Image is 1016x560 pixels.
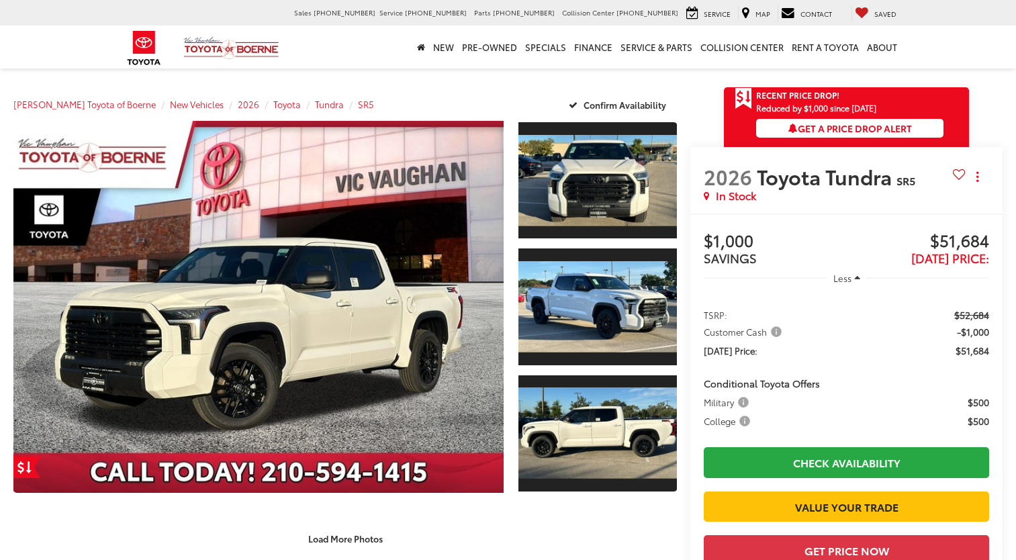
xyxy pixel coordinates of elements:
[294,7,312,17] span: Sales
[413,26,429,68] a: Home
[13,121,504,493] a: Expand Photo 0
[704,377,820,390] span: Conditional Toyota Offers
[584,99,666,111] span: Confirm Availability
[968,395,989,409] span: $500
[183,36,279,60] img: Vic Vaughan Toyota of Boerne
[738,6,774,21] a: Map
[863,26,901,68] a: About
[954,308,989,322] span: $52,684
[13,457,40,478] a: Get Price Drop Alert
[704,395,753,409] button: Military
[570,26,616,68] a: Finance
[562,7,614,17] span: Collision Center
[957,325,989,338] span: -$1,000
[379,7,403,17] span: Service
[704,492,989,522] a: Value Your Trade
[238,98,259,110] a: 2026
[299,527,392,551] button: Load More Photos
[966,165,989,188] button: Actions
[458,26,521,68] a: Pre-Owned
[704,447,989,477] a: Check Availability
[735,87,752,110] span: Get Price Drop Alert
[474,7,491,17] span: Parts
[756,89,839,101] span: Recent Price Drop!
[315,98,344,110] a: Tundra
[704,325,786,338] button: Customer Cash
[968,414,989,428] span: $500
[429,26,458,68] a: New
[314,7,375,17] span: [PHONE_NUMBER]
[683,6,734,21] a: Service
[778,6,835,21] a: Contact
[788,26,863,68] a: Rent a Toyota
[704,325,784,338] span: Customer Cash
[273,98,301,110] a: Toyota
[493,7,555,17] span: [PHONE_NUMBER]
[518,374,677,493] a: Expand Photo 3
[616,7,678,17] span: [PHONE_NUMBER]
[716,188,756,203] span: In Stock
[704,9,731,19] span: Service
[9,120,508,494] img: 2026 Toyota Tundra SR5
[405,7,467,17] span: [PHONE_NUMBER]
[516,135,678,226] img: 2026 Toyota Tundra SR5
[911,249,989,267] span: [DATE] Price:
[896,173,915,188] span: SR5
[704,162,752,191] span: 2026
[874,9,896,19] span: Saved
[788,122,912,135] span: Get a Price Drop Alert
[518,247,677,366] a: Expand Photo 2
[170,98,224,110] a: New Vehicles
[358,98,374,110] a: SR5
[521,26,570,68] a: Specials
[516,387,678,479] img: 2026 Toyota Tundra SR5
[704,232,846,252] span: $1,000
[704,414,755,428] button: College
[704,395,751,409] span: Military
[847,232,989,252] span: $51,684
[696,26,788,68] a: Collision Center
[956,344,989,357] span: $51,684
[561,93,678,116] button: Confirm Availability
[704,249,757,267] span: SAVINGS
[724,87,969,103] a: Get Price Drop Alert Recent Price Drop!
[757,162,896,191] span: Toyota Tundra
[755,9,770,19] span: Map
[833,272,851,284] span: Less
[704,344,757,357] span: [DATE] Price:
[827,266,867,290] button: Less
[119,26,169,70] img: Toyota
[851,6,900,21] a: My Saved Vehicles
[616,26,696,68] a: Service & Parts: Opens in a new tab
[704,414,753,428] span: College
[516,261,678,353] img: 2026 Toyota Tundra SR5
[976,171,978,182] span: dropdown dots
[756,103,943,112] span: Reduced by $1,000 since [DATE]
[518,121,677,240] a: Expand Photo 1
[704,308,727,322] span: TSRP:
[800,9,832,19] span: Contact
[13,98,156,110] a: [PERSON_NAME] Toyota of Boerne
